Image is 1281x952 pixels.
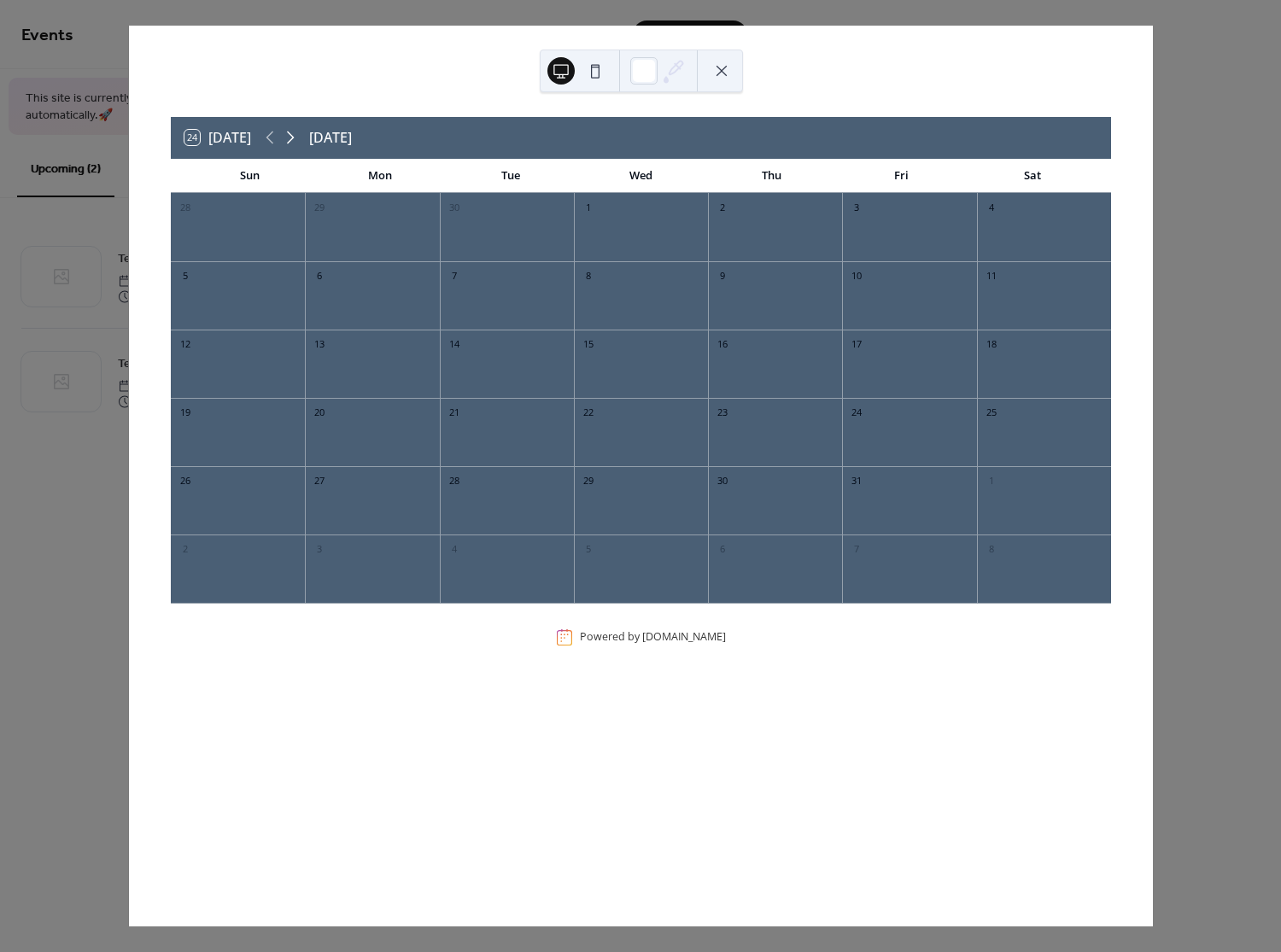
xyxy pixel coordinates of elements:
[579,267,598,286] div: 8
[713,404,732,423] div: 23
[713,472,732,491] div: 30
[310,267,329,286] div: 6
[579,540,598,559] div: 5
[847,472,866,491] div: 31
[579,472,598,491] div: 29
[642,629,726,644] a: [DOMAIN_NAME]
[309,127,352,148] div: [DATE]
[176,199,195,218] div: 28
[967,159,1097,193] div: Sat
[706,159,837,193] div: Thu
[982,199,1001,218] div: 4
[310,540,329,559] div: 3
[445,267,464,286] div: 7
[579,199,598,218] div: 1
[847,404,866,423] div: 24
[579,404,598,423] div: 22
[310,336,329,354] div: 13
[445,472,464,491] div: 28
[982,404,1001,423] div: 25
[445,336,464,354] div: 14
[713,267,732,286] div: 9
[184,159,315,193] div: Sun
[580,629,726,644] div: Powered by
[176,267,195,286] div: 5
[982,540,1001,559] div: 8
[847,267,866,286] div: 10
[310,404,329,423] div: 20
[178,126,257,149] button: 24[DATE]
[982,267,1001,286] div: 11
[310,199,329,218] div: 29
[847,336,866,354] div: 17
[176,336,195,354] div: 12
[445,404,464,423] div: 21
[713,540,732,559] div: 6
[713,199,732,218] div: 2
[713,336,732,354] div: 16
[445,159,576,193] div: Tue
[176,540,195,559] div: 2
[847,540,866,559] div: 7
[176,472,195,491] div: 26
[445,540,464,559] div: 4
[310,472,329,491] div: 27
[847,199,866,218] div: 3
[176,404,195,423] div: 19
[445,199,464,218] div: 30
[837,159,968,193] div: Fri
[982,472,1001,491] div: 1
[982,336,1001,354] div: 18
[576,159,706,193] div: Wed
[579,336,598,354] div: 15
[315,159,446,193] div: Mon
